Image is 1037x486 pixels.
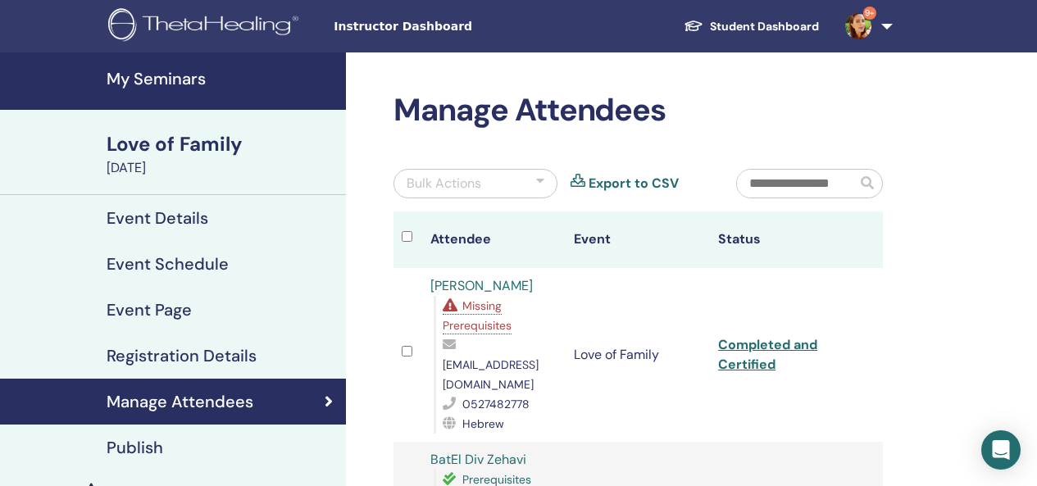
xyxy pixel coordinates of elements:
[589,174,679,193] a: Export to CSV
[107,158,336,178] div: [DATE]
[566,268,710,442] td: Love of Family
[566,211,710,268] th: Event
[422,211,566,268] th: Attendee
[845,13,871,39] img: default.jpg
[718,336,817,373] a: Completed and Certified
[981,430,1021,470] div: Open Intercom Messenger
[407,174,481,193] div: Bulk Actions
[443,357,539,392] span: [EMAIL_ADDRESS][DOMAIN_NAME]
[710,211,854,268] th: Status
[334,18,580,35] span: Instructor Dashboard
[97,130,346,178] a: Love of Family[DATE]
[462,397,530,411] span: 0527482778
[107,254,229,274] h4: Event Schedule
[107,438,163,457] h4: Publish
[430,451,526,468] a: BatEl Div Zehavi
[107,346,257,366] h4: Registration Details
[107,130,336,158] div: Love of Family
[107,392,253,411] h4: Manage Attendees
[462,416,504,431] span: Hebrew
[863,7,876,20] span: 9+
[393,92,883,129] h2: Manage Attendees
[107,69,336,89] h4: My Seminars
[671,11,832,42] a: Student Dashboard
[107,300,192,320] h4: Event Page
[108,8,304,45] img: logo.png
[107,208,208,228] h4: Event Details
[684,19,703,33] img: graduation-cap-white.svg
[443,298,512,333] span: Missing Prerequisites
[430,277,533,294] a: [PERSON_NAME]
